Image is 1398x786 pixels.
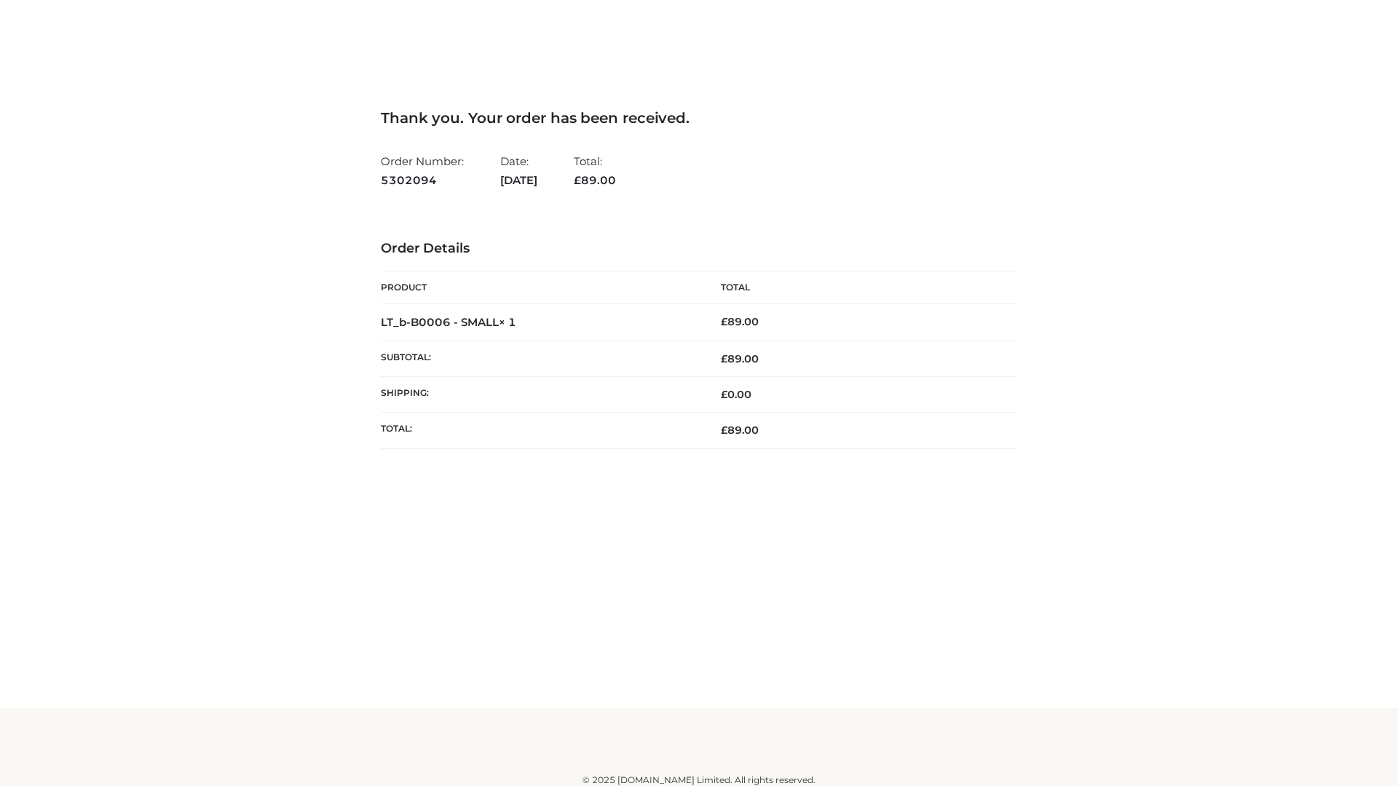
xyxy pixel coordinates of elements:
[574,148,616,193] li: Total:
[381,377,699,413] th: Shipping:
[574,173,616,187] span: 89.00
[721,424,727,437] span: £
[699,271,1017,304] th: Total
[381,413,699,448] th: Total:
[381,109,1017,127] h3: Thank you. Your order has been received.
[721,388,727,401] span: £
[721,352,727,365] span: £
[381,171,464,190] strong: 5302094
[499,315,516,329] strong: × 1
[721,315,759,328] bdi: 89.00
[721,424,759,437] span: 89.00
[500,148,537,193] li: Date:
[381,315,516,329] strong: LT_b-B0006 - SMALL
[574,173,581,187] span: £
[721,352,759,365] span: 89.00
[381,148,464,193] li: Order Number:
[721,315,727,328] span: £
[381,341,699,376] th: Subtotal:
[381,241,1017,257] h3: Order Details
[500,171,537,190] strong: [DATE]
[721,388,751,401] bdi: 0.00
[381,271,699,304] th: Product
